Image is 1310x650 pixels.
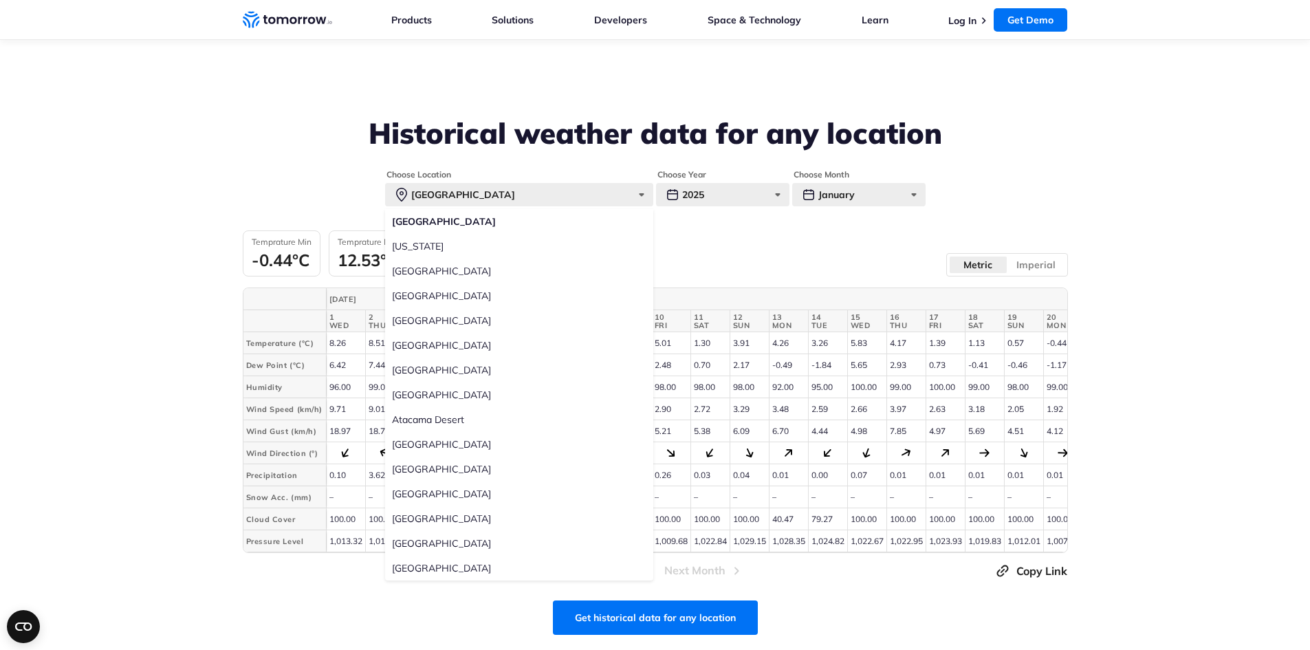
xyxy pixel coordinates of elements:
[651,354,690,376] td: 2.48
[243,376,326,398] th: Humidity
[965,376,1004,398] td: 99.00
[651,508,690,530] td: 100.00
[847,354,886,376] td: 5.65
[1047,321,1080,329] span: MON
[385,407,653,432] label: Atacama Desert
[326,398,365,420] td: 9.71
[243,332,326,354] th: Temperature (°C)
[890,321,923,329] span: THU
[1043,398,1082,420] td: 1.92
[385,283,653,308] label: [GEOGRAPHIC_DATA]
[730,376,769,398] td: 98.00
[808,530,847,552] td: 1,024.82
[1004,486,1043,508] td: –
[365,508,404,530] td: 100.00
[769,508,808,530] td: 40.47
[385,432,653,457] label: [GEOGRAPHIC_DATA]
[243,117,1068,150] h2: Historical weather data for any location
[365,376,404,398] td: 99.00
[769,420,808,442] td: 6.70
[886,486,926,508] td: –
[965,464,1004,486] td: 0.01
[655,321,688,329] span: FRI
[1043,332,1082,354] td: -0.44
[365,486,404,508] td: –
[492,14,534,26] a: Solutions
[965,398,1004,420] td: 3.18
[694,321,727,329] span: SAT
[365,354,404,376] td: 7.44
[1007,256,1065,274] label: Imperial
[243,508,326,530] th: Cloud Cover
[1004,464,1043,486] td: 0.01
[690,354,730,376] td: 0.70
[690,486,730,508] td: –
[651,420,690,442] td: 5.21
[730,332,769,354] td: 3.91
[808,420,847,442] td: 4.44
[1004,530,1043,552] td: 1,012.01
[886,332,926,354] td: 4.17
[949,256,1007,274] label: Metric
[792,169,851,180] legend: Choose Month
[385,481,653,506] label: [GEOGRAPHIC_DATA]
[252,250,312,270] div: -0.44°C
[733,321,766,329] span: SUN
[365,398,404,420] td: 9.01
[1043,530,1082,552] td: 1,007.32
[690,376,730,398] td: 98.00
[326,464,365,486] td: 0.10
[326,376,365,398] td: 96.00
[1043,508,1082,530] td: 100.00
[926,508,965,530] td: 100.00
[994,8,1067,32] a: Get Demo
[1043,354,1082,376] td: -1.17
[694,313,727,321] span: 11
[730,398,769,420] td: 3.29
[862,14,888,26] a: Learn
[994,563,1068,579] button: Copy Link
[847,508,886,530] td: 100.00
[808,486,847,508] td: –
[860,446,873,459] div: 200.29°
[1004,376,1043,398] td: 98.00
[733,313,766,321] span: 12
[385,358,653,382] label: [GEOGRAPHIC_DATA]
[769,398,808,420] td: 3.48
[1007,321,1040,329] span: SUN
[385,259,653,283] label: [GEOGRAPHIC_DATA]
[326,354,365,376] td: 6.42
[690,398,730,420] td: 2.72
[329,313,362,321] span: 1
[385,457,653,481] label: [GEOGRAPHIC_DATA]
[326,420,365,442] td: 18.97
[851,313,884,321] span: 15
[769,354,808,376] td: -0.49
[847,420,886,442] td: 4.98
[651,530,690,552] td: 1,009.68
[1004,508,1043,530] td: 100.00
[365,332,404,354] td: 8.51
[7,610,40,643] button: Open CMP widget
[890,313,923,321] span: 16
[385,169,452,180] legend: Choose Location
[847,530,886,552] td: 1,022.67
[929,313,962,321] span: 17
[808,398,847,420] td: 2.59
[808,376,847,398] td: 95.00
[369,321,402,329] span: THU
[886,354,926,376] td: 2.93
[664,446,678,460] div: 132.06°
[1007,313,1040,321] span: 19
[252,237,312,247] h3: Temprature Min
[1047,313,1080,321] span: 20
[769,376,808,398] td: 92.00
[965,420,1004,442] td: 5.69
[769,332,808,354] td: 4.26
[730,486,769,508] td: –
[651,332,690,354] td: 5.01
[243,442,326,464] th: Wind Direction (°)
[655,313,688,321] span: 10
[743,446,756,460] div: 155.46°
[926,420,965,442] td: 4.97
